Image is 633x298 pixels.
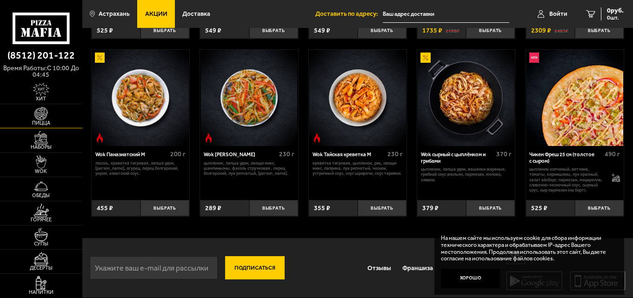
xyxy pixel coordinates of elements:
[605,150,620,158] span: 490 г
[279,150,294,158] span: 230 г
[249,23,298,39] button: Выбрать
[358,23,406,39] button: Выбрать
[420,53,430,62] img: Акционный
[421,166,512,182] p: цыпленок, лапша удон, вешенки жареные, грибной соус Жюльен, пармезан, молоко, сливки.
[422,205,439,212] span: 379 ₽
[383,6,509,23] input: Ваш адрес доставки
[170,150,186,158] span: 200 г
[99,11,130,17] span: Астрахань
[466,23,515,39] button: Выбрать
[204,133,213,143] img: Острое блюдо
[309,50,406,146] img: Wok Тайская креветка M
[145,11,167,17] span: Акции
[422,27,442,34] span: 1735 ₽
[140,200,189,216] button: Выбрать
[249,200,298,216] button: Выбрать
[205,205,221,212] span: 289 ₽
[466,200,515,216] button: Выбрать
[607,7,624,14] span: 0 руб.
[312,133,322,143] img: Острое блюдо
[361,257,396,278] a: Отзывы
[95,133,105,143] img: Острое блюдо
[607,15,624,20] span: 0 шт.
[496,150,512,158] span: 370 г
[529,53,539,62] img: Новинка
[97,205,113,212] span: 455 ₽
[309,50,406,146] a: Острое блюдоWok Тайская креветка M
[95,160,186,176] p: лосось, креветка тигровая, лапша удон, [PERSON_NAME], огурец, перец болгарский, укроп, азиатский ...
[575,200,624,216] button: Выбрать
[200,50,298,146] a: Острое блюдоWok Карри М
[421,152,494,164] div: Wok сырный с цыплёнком и грибами
[205,27,221,34] span: 549 ₽
[575,23,624,39] button: Выбрать
[441,269,500,289] button: Хорошо
[531,205,547,212] span: 525 ₽
[554,27,568,34] s: 2483 ₽
[90,256,218,279] input: Укажите ваш e-mail для рассылки
[417,50,515,146] a: АкционныйWok сырный с цыплёнком и грибами
[358,200,406,216] button: Выбрать
[387,150,403,158] span: 230 г
[92,50,189,146] img: Wok Паназиатский M
[531,27,551,34] span: 2309 ₽
[182,11,210,17] span: Доставка
[225,256,285,279] button: Подписаться
[95,152,168,158] div: Wok Паназиатский M
[315,11,383,17] span: Доставить по адресу:
[201,50,298,146] img: Wok Карри М
[204,152,277,158] div: Wok [PERSON_NAME]
[140,23,189,39] button: Выбрать
[418,50,514,146] img: Wok сырный с цыплёнком и грибами
[314,205,330,212] span: 355 ₽
[95,53,105,62] img: Акционный
[204,160,294,176] p: цыпленок, лапша удон, овощи микс, шампиньоны, фасоль стручковая , перец болгарский, лук репчатый,...
[441,235,612,262] p: На нашем сайте мы используем cookie для сбора информации технического характера и обрабатываем IP...
[397,257,439,278] a: Франшиза
[549,11,567,17] span: Войти
[526,50,623,146] img: Чикен Фреш 25 см (толстое с сыром)
[529,152,602,164] div: Чикен Фреш 25 см (толстое с сыром)
[526,50,624,146] a: НовинкаЧикен Фреш 25 см (толстое с сыром)
[314,27,330,34] span: 549 ₽
[313,160,403,176] p: креветка тигровая, цыпленок, рис, овощи микс, паприка, лук репчатый, чеснок, устричный соус, соус...
[92,50,189,146] a: АкционныйОстрое блюдоWok Паназиатский M
[446,27,460,34] s: 2108 ₽
[313,152,386,158] div: Wok Тайская креветка M
[529,166,605,193] p: цыпленок копченый, ветчина, томаты, корнишоны, лук красный, салат айсберг, пармезан, моцарелла, с...
[97,27,113,34] span: 525 ₽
